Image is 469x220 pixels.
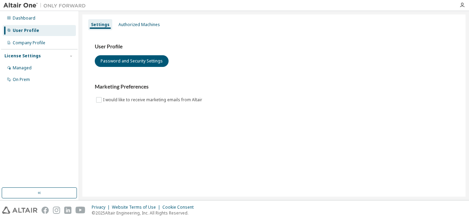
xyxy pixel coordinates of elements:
div: Dashboard [13,15,35,21]
img: linkedin.svg [64,207,71,214]
div: Settings [91,22,110,27]
div: On Prem [13,77,30,82]
div: Authorized Machines [118,22,160,27]
div: Company Profile [13,40,45,46]
div: License Settings [4,53,41,59]
h3: User Profile [95,43,453,50]
div: Website Terms of Use [112,205,162,210]
div: Privacy [92,205,112,210]
img: instagram.svg [53,207,60,214]
img: facebook.svg [42,207,49,214]
div: Managed [13,65,32,71]
div: User Profile [13,28,39,33]
div: Cookie Consent [162,205,198,210]
p: © 2025 Altair Engineering, Inc. All Rights Reserved. [92,210,198,216]
button: Password and Security Settings [95,55,169,67]
label: I would like to receive marketing emails from Altair [103,96,204,104]
h3: Marketing Preferences [95,83,453,90]
img: youtube.svg [76,207,85,214]
img: Altair One [3,2,89,9]
img: altair_logo.svg [2,207,37,214]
